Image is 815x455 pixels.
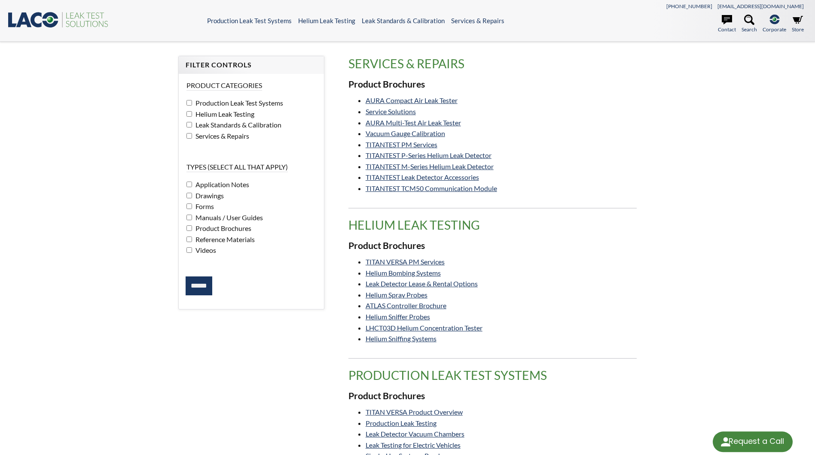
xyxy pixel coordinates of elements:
div: Request a Call [713,431,793,452]
span: Product Brochures [193,224,251,232]
input: Product Brochures [186,225,192,231]
span: Corporate [763,25,786,33]
a: TITANTEST PM Services [366,140,437,149]
a: Production Leak Test Systems [207,17,292,24]
span: Videos [193,246,216,254]
a: Service Solutions [366,107,416,115]
a: Services & Repairs [451,17,504,24]
a: TITANTEST Leak Detector Accessories [366,173,479,181]
input: Videos [186,247,192,253]
a: Production Leak Testing [366,419,436,427]
a: Helium Bombing Systems [366,269,441,277]
a: [PHONE_NUMBER] [666,3,712,9]
span: Leak Standards & Calibration [193,121,281,129]
a: TITANTEST TCM50 Communication Module [366,184,497,192]
input: Forms [186,203,192,209]
a: Helium Sniffing Systems [366,334,436,343]
a: Contact [718,15,736,33]
h4: Filter Controls [186,61,317,70]
a: LHCT03D Helium Concentration Tester [366,324,482,332]
a: TITANTEST M-Series Helium Leak Detector [366,162,494,170]
legend: Product Categories [186,81,262,91]
a: AURA Compact Air Leak Tester [366,96,458,104]
a: Leak Detector Lease & Rental Options [366,279,478,288]
a: Helium Leak Testing [298,17,355,24]
a: Store [792,15,804,33]
a: Helium Sniffer Probes [366,312,430,321]
a: Leak Testing for Electric Vehicles [366,441,461,449]
span: Services & Repairs [193,132,249,140]
h3: Product Brochures [348,79,637,91]
a: Leak Detector Vacuum Chambers [366,430,464,438]
input: Application Notes [186,182,192,187]
a: AURA Multi-Test Air Leak Tester [366,118,461,127]
a: [EMAIL_ADDRESS][DOMAIN_NAME] [717,3,804,9]
input: Leak Standards & Calibration [186,122,192,127]
a: TITAN VERSA Product Overview [366,408,463,416]
h3: Product Brochures [348,390,637,402]
legend: Types (select all that apply) [186,162,288,172]
a: TITAN VERSA PM Services [366,258,445,266]
a: ATLAS Controller Brochure [366,301,446,309]
span: Application Notes [193,180,249,188]
input: Manuals / User Guides [186,215,192,220]
a: Vacuum Gauge Calibration [366,129,445,137]
span: Drawings [193,191,224,200]
a: Leak Standards & Calibration [362,17,445,24]
span: Reference Materials [193,235,255,243]
a: Helium Spray Probes [366,291,427,299]
img: round button [719,435,733,449]
input: Helium Leak Testing [186,111,192,117]
span: Helium Leak Testing [193,110,254,118]
input: Reference Materials [186,237,192,242]
a: TITANTEST P-Series Helium Leak Detector [366,151,491,159]
input: Production Leak Test Systems [186,100,192,106]
input: Drawings [186,193,192,198]
span: Manuals / User Guides [193,213,263,221]
a: Search [742,15,757,33]
span: translation missing: en.product_groups.Services & Repairs [348,56,464,71]
h3: Product Brochures [348,240,637,252]
div: Request a Call [729,431,784,451]
span: Forms [193,202,214,210]
span: translation missing: en.product_groups.Production Leak Test Systems [348,368,547,382]
input: Services & Repairs [186,133,192,139]
span: Production Leak Test Systems [193,99,283,107]
span: translation missing: en.product_groups.Helium Leak Testing [348,218,480,232]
